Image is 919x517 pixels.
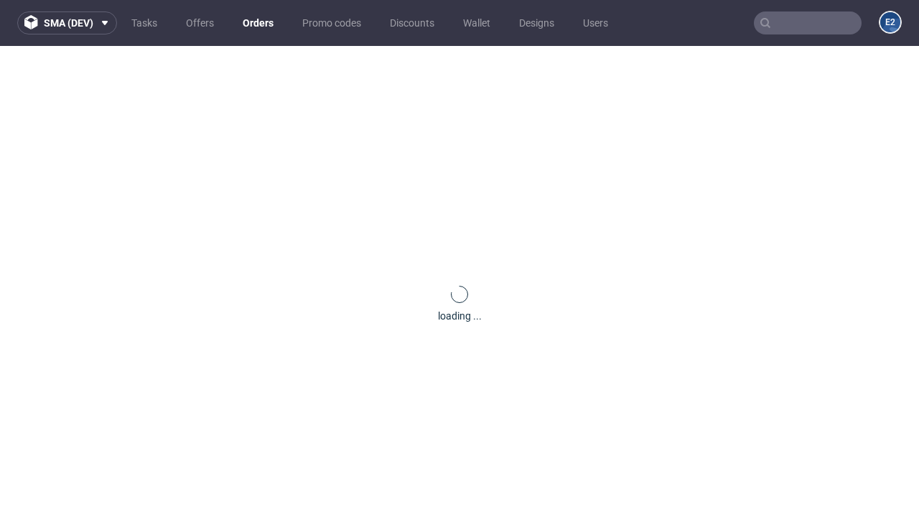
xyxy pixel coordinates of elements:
a: Orders [234,11,282,34]
a: Wallet [454,11,499,34]
figcaption: e2 [880,12,900,32]
a: Tasks [123,11,166,34]
button: sma (dev) [17,11,117,34]
div: loading ... [438,309,482,323]
a: Offers [177,11,223,34]
a: Promo codes [294,11,370,34]
a: Discounts [381,11,443,34]
a: Designs [510,11,563,34]
a: Users [574,11,617,34]
span: sma (dev) [44,18,93,28]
